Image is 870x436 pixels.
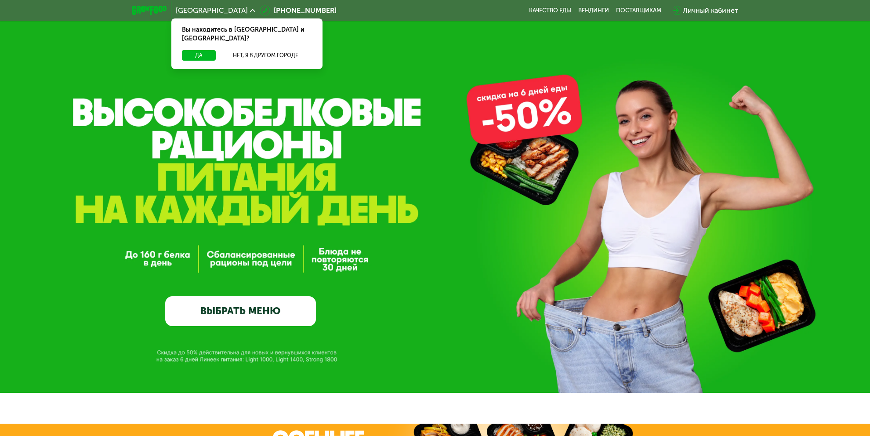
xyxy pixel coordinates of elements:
a: [PHONE_NUMBER] [260,5,337,16]
button: Нет, я в другом городе [219,50,312,61]
span: [GEOGRAPHIC_DATA] [176,7,248,14]
a: Качество еды [529,7,571,14]
div: Вы находитесь в [GEOGRAPHIC_DATA] и [GEOGRAPHIC_DATA]? [171,18,323,50]
div: Личный кабинет [683,5,738,16]
div: поставщикам [616,7,661,14]
a: ВЫБРАТЬ МЕНЮ [165,296,315,327]
a: Вендинги [578,7,609,14]
button: Да [182,50,216,61]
